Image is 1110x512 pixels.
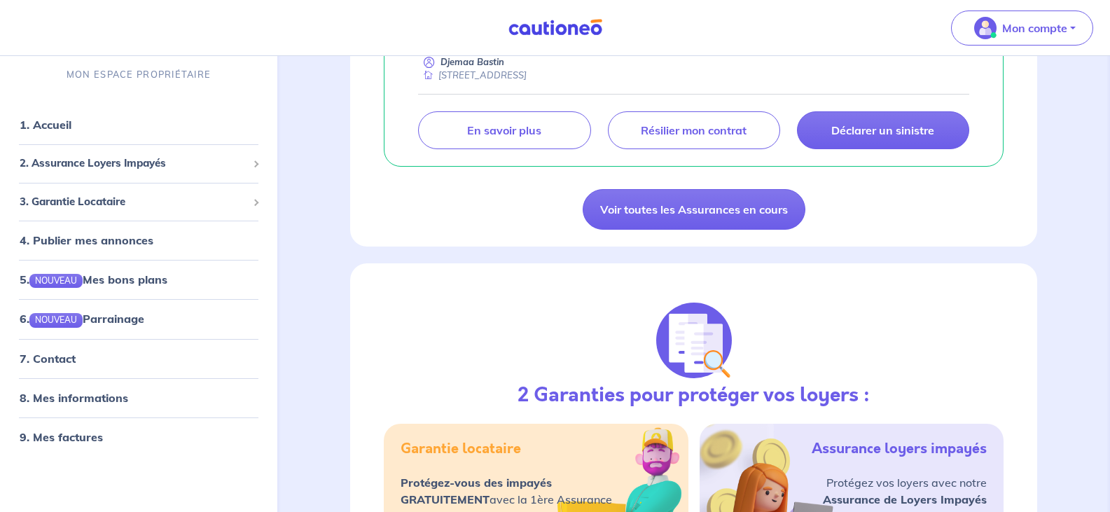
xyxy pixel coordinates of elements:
[812,441,987,457] h5: Assurance loyers impayés
[6,265,272,293] div: 5.NOUVEAUMes bons plans
[6,305,272,333] div: 6.NOUVEAUParrainage
[20,272,167,286] a: 5.NOUVEAUMes bons plans
[6,188,272,216] div: 3. Garantie Locataire
[418,111,590,149] a: En savoir plus
[20,391,128,405] a: 8. Mes informations
[6,345,272,373] div: 7. Contact
[20,430,103,444] a: 9. Mes factures
[20,233,153,247] a: 4. Publier mes annonces
[6,226,272,254] div: 4. Publier mes annonces
[467,123,541,137] p: En savoir plus
[440,55,504,69] p: Djemaa Bastin
[608,111,780,149] a: Résilier mon contrat
[67,68,211,81] p: MON ESPACE PROPRIÉTAIRE
[656,303,732,378] img: justif-loupe
[974,17,997,39] img: illu_account_valid_menu.svg
[418,69,527,82] div: [STREET_ADDRESS]
[401,441,521,457] h5: Garantie locataire
[641,123,747,137] p: Résilier mon contrat
[20,118,71,132] a: 1. Accueil
[6,111,272,139] div: 1. Accueil
[6,384,272,412] div: 8. Mes informations
[1002,20,1067,36] p: Mon compte
[951,11,1093,46] button: illu_account_valid_menu.svgMon compte
[20,352,76,366] a: 7. Contact
[518,384,870,408] h3: 2 Garanties pour protéger vos loyers :
[823,492,987,506] strong: Assurance de Loyers Impayés
[831,123,934,137] p: Déclarer un sinistre
[20,155,247,172] span: 2. Assurance Loyers Impayés
[20,194,247,210] span: 3. Garantie Locataire
[20,312,144,326] a: 6.NOUVEAUParrainage
[583,189,805,230] a: Voir toutes les Assurances en cours
[6,423,272,451] div: 9. Mes factures
[797,111,969,149] a: Déclarer un sinistre
[503,19,608,36] img: Cautioneo
[6,150,272,177] div: 2. Assurance Loyers Impayés
[401,476,552,506] strong: Protégez-vous des impayés GRATUITEMENT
